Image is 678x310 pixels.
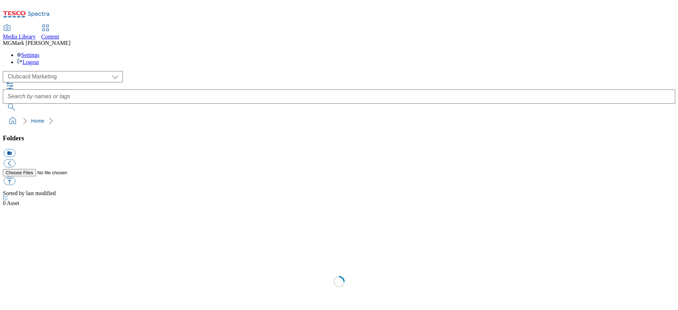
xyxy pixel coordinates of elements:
[3,25,36,40] a: Media Library
[31,118,44,124] a: Home
[3,34,36,40] span: Media Library
[12,40,71,46] span: Mark [PERSON_NAME]
[7,115,18,127] a: home
[3,200,19,206] span: Asset
[3,40,12,46] span: MG
[3,134,675,142] h3: Folders
[17,52,40,58] a: Settings
[41,34,59,40] span: Content
[3,200,7,206] span: 0
[17,59,39,65] a: Logout
[3,89,675,104] input: Search by names or tags
[41,25,59,40] a: Content
[3,114,675,128] nav: breadcrumb
[3,190,56,196] span: Sorted by last modified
